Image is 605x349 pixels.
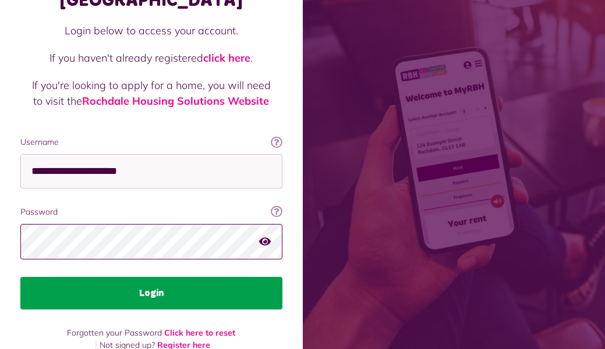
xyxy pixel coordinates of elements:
[164,327,235,338] a: Click here to reset
[32,23,271,38] p: Login below to access your account.
[32,77,271,109] p: If you're looking to apply for a home, you will need to visit the
[203,51,250,65] a: click here
[20,277,282,309] button: Login
[82,94,269,108] a: Rochdale Housing Solutions Website
[20,136,282,148] label: Username
[32,50,271,66] p: If you haven't already registered .
[20,206,282,218] label: Password
[67,327,162,338] span: Forgotten your Password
